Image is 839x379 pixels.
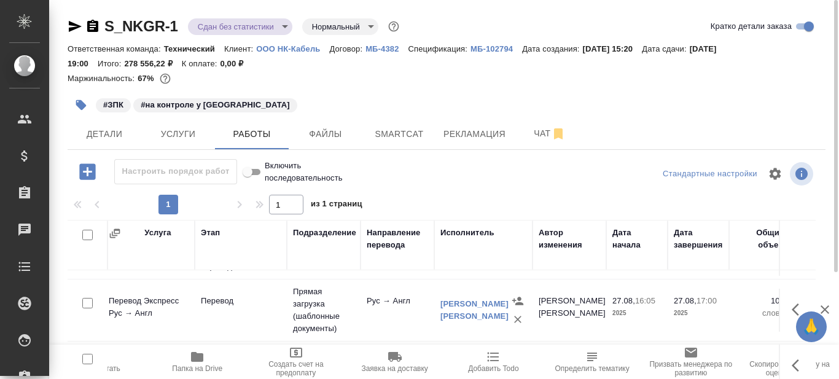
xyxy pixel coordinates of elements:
p: Клиент: [224,44,256,53]
span: Файлы [296,127,355,142]
button: Добавить тэг [68,92,95,119]
div: Исполнитель [440,227,494,239]
p: 2025 [612,307,661,319]
div: Подразделение [293,227,356,239]
button: Определить тематику [543,345,642,379]
td: Перевод Экспресс Рус → Англ [103,289,195,332]
p: Дата сдачи: [642,44,689,53]
p: Технический [164,44,224,53]
p: [DATE] 15:20 [583,44,642,53]
p: 2025 [674,307,723,319]
p: 27.08, [612,296,635,305]
p: 100 [735,295,784,307]
button: Заявка на доставку [345,345,444,379]
span: Заявка на доставку [361,364,427,373]
span: ЗПК [95,99,132,109]
button: Создать счет на предоплату [247,345,346,379]
p: слово [735,307,784,319]
p: #ЗПК [103,99,123,111]
div: split button [660,165,760,184]
a: S_NKGR-1 [104,18,178,34]
span: Кратко детали заказа [711,20,792,33]
span: Настроить таблицу [760,159,790,189]
p: 27.08, [674,296,697,305]
span: Включить последовательность [265,160,343,184]
button: Добавить Todo [444,345,543,379]
div: Сдан без статистики [302,18,378,35]
span: Папка на Drive [172,364,222,373]
span: Smartcat [370,127,429,142]
p: ООО НК-Кабель [256,44,329,53]
p: 0,00 ₽ [220,59,252,68]
button: Сдан без статистики [194,21,278,32]
span: Добавить Todo [468,364,518,373]
span: Работы [222,127,281,142]
p: Дата создания: [522,44,582,53]
p: Ответственная команда: [68,44,164,53]
button: Добавить работу [71,159,104,184]
span: Определить тематику [555,364,629,373]
button: Папка на Drive [148,345,247,379]
span: Призвать менеджера по развитию [649,360,733,377]
div: Этап [201,227,220,239]
div: Направление перевода [367,227,428,251]
button: Нормальный [308,21,364,32]
td: [PERSON_NAME] [PERSON_NAME] [533,289,606,332]
button: Скопировать ссылку на оценку заказа [740,345,839,379]
span: Создать счет на предоплату [254,360,338,377]
span: Услуги [149,127,208,142]
div: Автор изменения [539,227,600,251]
button: Сгруппировать [109,227,121,240]
p: МБ-4382 [365,44,408,53]
a: [PERSON_NAME] [PERSON_NAME] [440,299,509,321]
div: Сдан без статистики [188,18,292,35]
span: Детали [75,127,134,142]
span: Чат [520,126,579,141]
svg: Отписаться [551,127,566,141]
p: Договор: [329,44,365,53]
p: Итого: [98,59,124,68]
button: Призвать менеджера по развитию [642,345,741,379]
p: Перевод [201,295,281,307]
p: #на контроле у [GEOGRAPHIC_DATA] [141,99,290,111]
p: Спецификация: [408,44,470,53]
p: 67% [138,74,157,83]
span: Скопировать ссылку на оценку заказа [747,360,832,377]
td: Прямая загрузка (шаблонные документы) [287,279,361,341]
span: из 1 страниц [311,197,362,214]
td: Рус → Англ [361,289,434,332]
div: Услуга [144,227,171,239]
div: Дата завершения [674,227,723,251]
button: Скопировать ссылку для ЯМессенджера [68,19,82,34]
button: Доп статусы указывают на важность/срочность заказа [386,18,402,34]
a: МБ-4382 [365,43,408,53]
button: 77665.11 RUB; [157,71,173,87]
button: Удалить [509,310,527,329]
span: Посмотреть информацию [790,162,816,186]
button: Скопировать ссылку [85,19,100,34]
div: Общий объем [735,227,784,251]
p: МБ-102794 [470,44,522,53]
button: 🙏 [796,311,827,342]
p: 278 556,22 ₽ [124,59,181,68]
span: Рекламация [443,127,505,142]
p: К оплате: [182,59,220,68]
button: Здесь прячутся важные кнопки [784,295,814,324]
a: МБ-102794 [470,43,522,53]
p: Маржинальность: [68,74,138,83]
p: 17:00 [697,296,717,305]
a: ООО НК-Кабель [256,43,329,53]
button: Пересчитать [49,345,148,379]
div: Дата начала [612,227,661,251]
span: 🙏 [801,314,822,340]
button: Назначить [509,292,527,310]
p: 16:05 [635,296,655,305]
